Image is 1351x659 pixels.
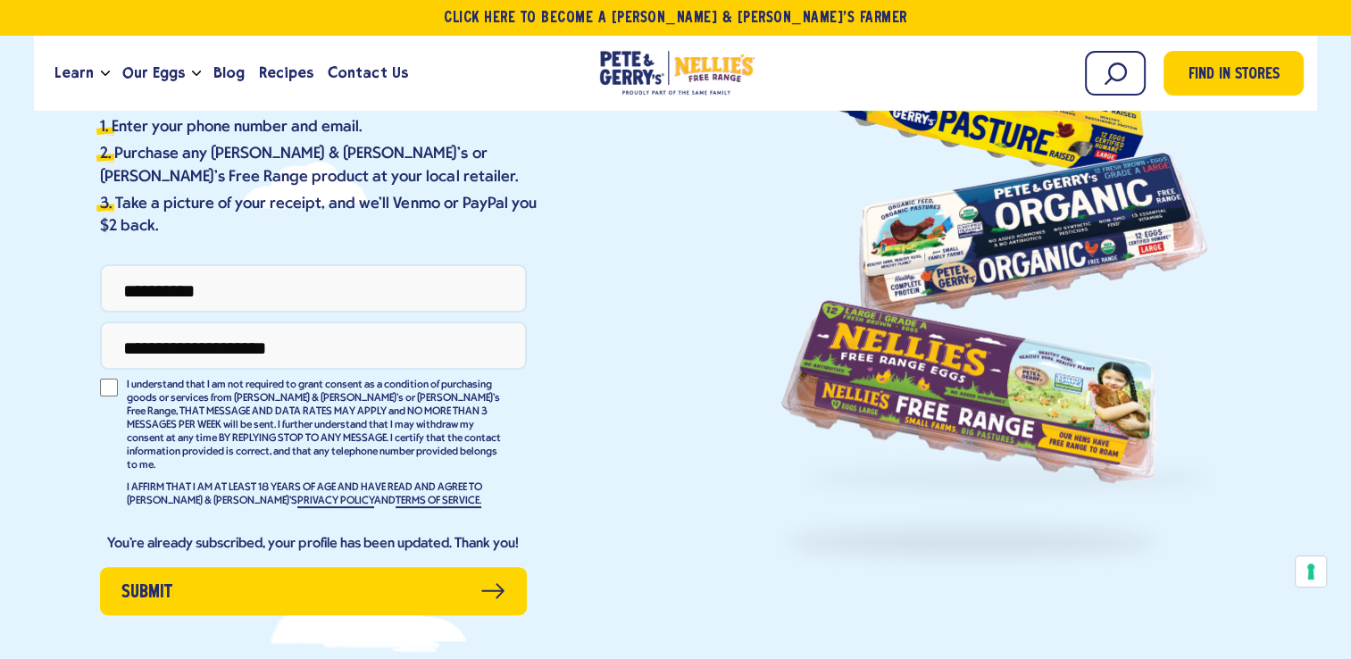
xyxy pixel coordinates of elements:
span: Blog [213,62,245,84]
button: Open the dropdown menu for Learn [101,71,110,77]
span: Contact Us [328,62,407,84]
a: Blog [206,49,252,97]
p: I understand that I am not required to grant consent as a condition of purchasing goods or servic... [127,379,502,472]
a: Learn [47,49,101,97]
li: Take a picture of your receipt, and we'll Venmo or PayPal you $2 back. [100,193,543,238]
span: Our Eggs [122,62,185,84]
p: I AFFIRM THAT I AM AT LEAST 18 YEARS OF AGE AND HAVE READ AND AGREE TO [PERSON_NAME] & [PERSON_NA... [127,481,502,508]
button: Your consent preferences for tracking technologies [1296,556,1326,587]
span: Learn [54,62,94,84]
button: Open the dropdown menu for Our Eggs [192,71,201,77]
a: Our Eggs [115,49,192,97]
li: Enter your phone number and email. [100,116,543,138]
input: I understand that I am not required to grant consent as a condition of purchasing goods or servic... [100,379,118,396]
span: Find in Stores [1188,63,1280,88]
a: PRIVACY POLICY [297,496,374,508]
a: Recipes [252,49,321,97]
input: Search [1085,51,1146,96]
button: Submit [100,567,527,615]
div: You're already subscribed, your profile has been updated. Thank you! [100,535,527,553]
span: Recipes [259,62,313,84]
a: Find in Stores [1163,51,1304,96]
li: Purchase any [PERSON_NAME] & [PERSON_NAME]’s or [PERSON_NAME]'s Free Range product at your local ... [100,143,543,188]
a: Contact Us [321,49,414,97]
a: TERMS OF SERVICE. [396,496,481,508]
